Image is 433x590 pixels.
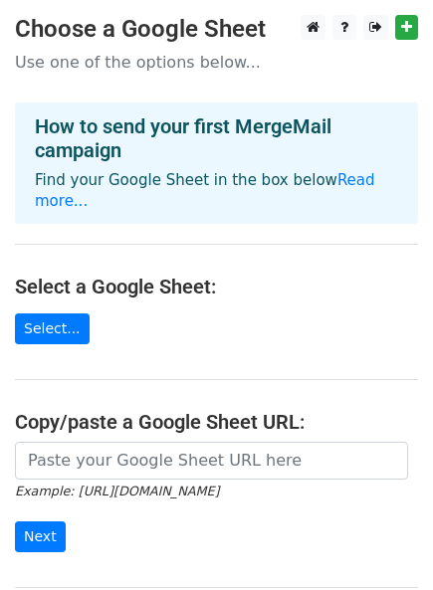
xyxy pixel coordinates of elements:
small: Example: [URL][DOMAIN_NAME] [15,484,219,498]
h4: How to send your first MergeMail campaign [35,114,398,162]
input: Paste your Google Sheet URL here [15,442,408,480]
h4: Select a Google Sheet: [15,275,418,298]
input: Next [15,521,66,552]
a: Select... [15,313,90,344]
p: Find your Google Sheet in the box below [35,170,398,212]
a: Read more... [35,171,375,210]
p: Use one of the options below... [15,52,418,73]
h3: Choose a Google Sheet [15,15,418,44]
h4: Copy/paste a Google Sheet URL: [15,410,418,434]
